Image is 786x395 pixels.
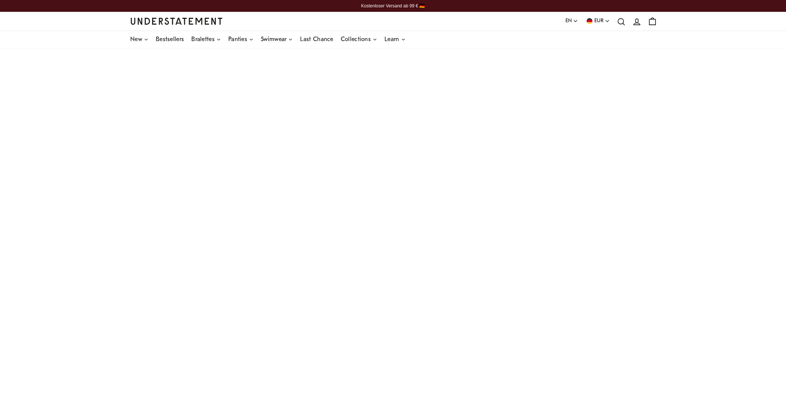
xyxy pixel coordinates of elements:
[384,37,399,43] span: Learn
[337,1,449,11] p: Kostenloser Versand ab 99 € 🇩🇪
[130,31,148,48] a: New
[191,31,221,48] a: Bralettes
[594,17,604,25] span: EUR
[565,17,572,25] span: EN
[261,31,293,48] a: Swimwear
[191,37,215,43] span: Bralettes
[341,31,377,48] a: Collections
[585,17,610,25] button: EUR
[341,37,371,43] span: Collections
[261,37,286,43] span: Swimwear
[156,37,184,43] span: Bestsellers
[228,31,253,48] a: Panties
[300,37,333,43] span: Last Chance
[130,18,223,24] a: Understatement Homepage
[384,31,406,48] a: Learn
[156,31,184,48] a: Bestsellers
[130,37,142,43] span: New
[228,37,247,43] span: Panties
[565,17,578,25] button: EN
[300,31,333,48] a: Last Chance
